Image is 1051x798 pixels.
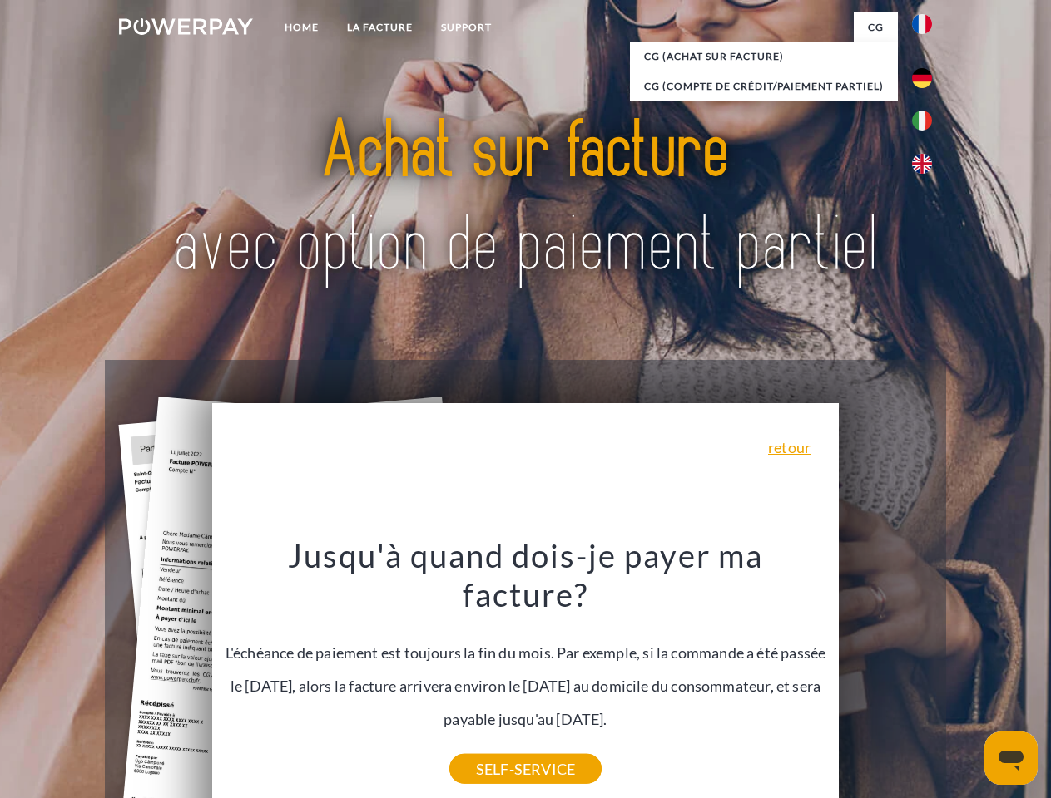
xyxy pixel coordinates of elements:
[222,535,830,615] h3: Jusqu'à quand dois-je payer ma facture?
[984,731,1038,785] iframe: Bouton de lancement de la fenêtre de messagerie
[159,80,892,318] img: title-powerpay_fr.svg
[333,12,427,42] a: LA FACTURE
[912,68,932,88] img: de
[912,14,932,34] img: fr
[270,12,333,42] a: Home
[222,535,830,769] div: L'échéance de paiement est toujours la fin du mois. Par exemple, si la commande a été passée le [...
[119,18,253,35] img: logo-powerpay-white.svg
[912,154,932,174] img: en
[630,42,898,71] a: CG (achat sur facture)
[912,111,932,131] img: it
[768,440,811,455] a: retour
[630,71,898,101] a: CG (Compte de crédit/paiement partiel)
[427,12,506,42] a: Support
[449,754,602,784] a: SELF-SERVICE
[854,12,898,42] a: CG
